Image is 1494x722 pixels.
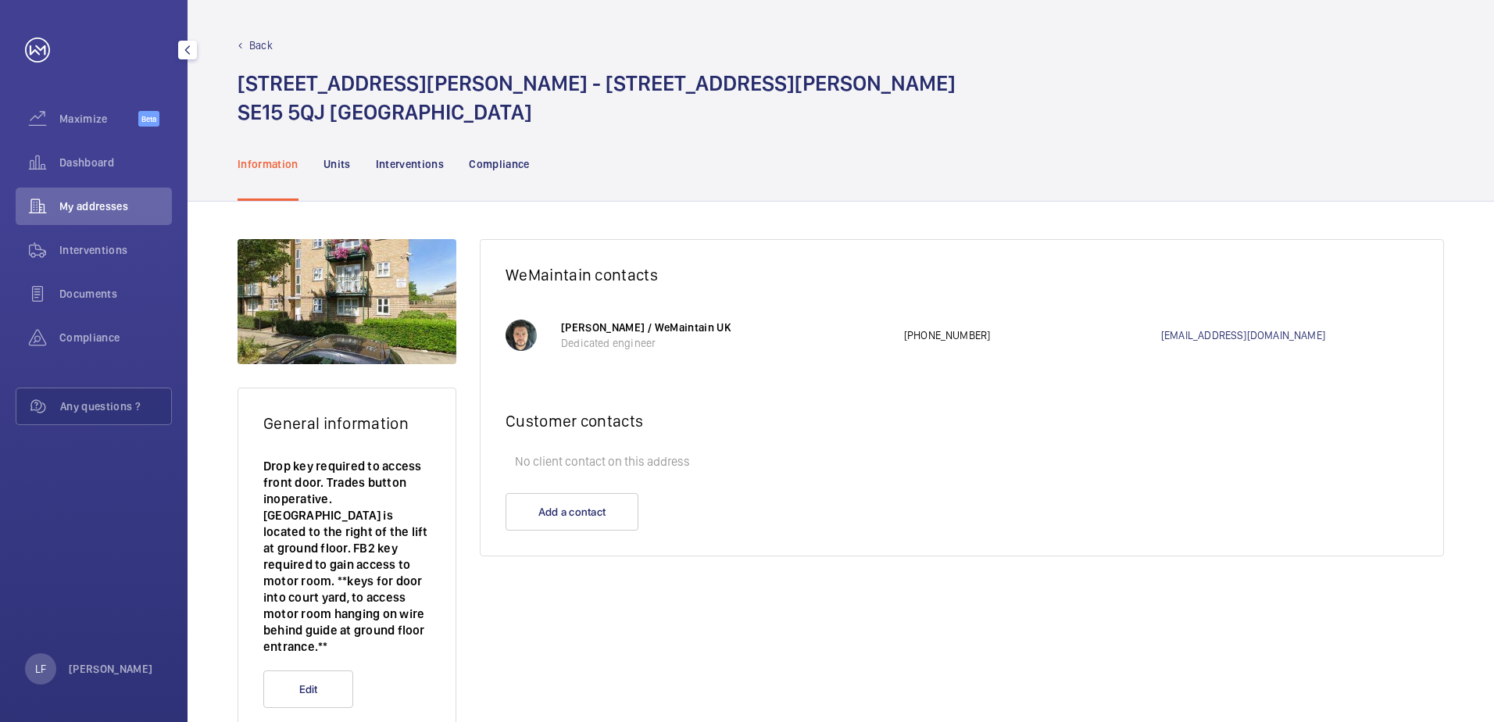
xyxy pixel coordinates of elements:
[561,335,888,351] p: Dedicated engineer
[249,38,273,53] p: Back
[263,670,353,708] button: Edit
[59,111,138,127] span: Maximize
[35,661,46,677] p: LF
[1161,327,1418,343] a: [EMAIL_ADDRESS][DOMAIN_NAME]
[506,493,638,531] button: Add a contact
[323,156,351,172] p: Units
[59,198,172,214] span: My addresses
[59,286,172,302] span: Documents
[469,156,530,172] p: Compliance
[238,69,956,127] h1: [STREET_ADDRESS][PERSON_NAME] - [STREET_ADDRESS][PERSON_NAME] SE15 5QJ [GEOGRAPHIC_DATA]
[263,458,431,655] p: Drop key required to access front door. Trades button inoperative. [GEOGRAPHIC_DATA] is located t...
[506,265,1418,284] h2: WeMaintain contacts
[238,156,298,172] p: Information
[904,327,1161,343] p: [PHONE_NUMBER]
[138,111,159,127] span: Beta
[59,242,172,258] span: Interventions
[59,330,172,345] span: Compliance
[506,446,1418,477] p: No client contact on this address
[506,411,1418,431] h2: Customer contacts
[376,156,445,172] p: Interventions
[263,413,431,433] h2: General information
[60,399,171,414] span: Any questions ?
[69,661,153,677] p: [PERSON_NAME]
[561,320,888,335] p: [PERSON_NAME] / WeMaintain UK
[59,155,172,170] span: Dashboard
